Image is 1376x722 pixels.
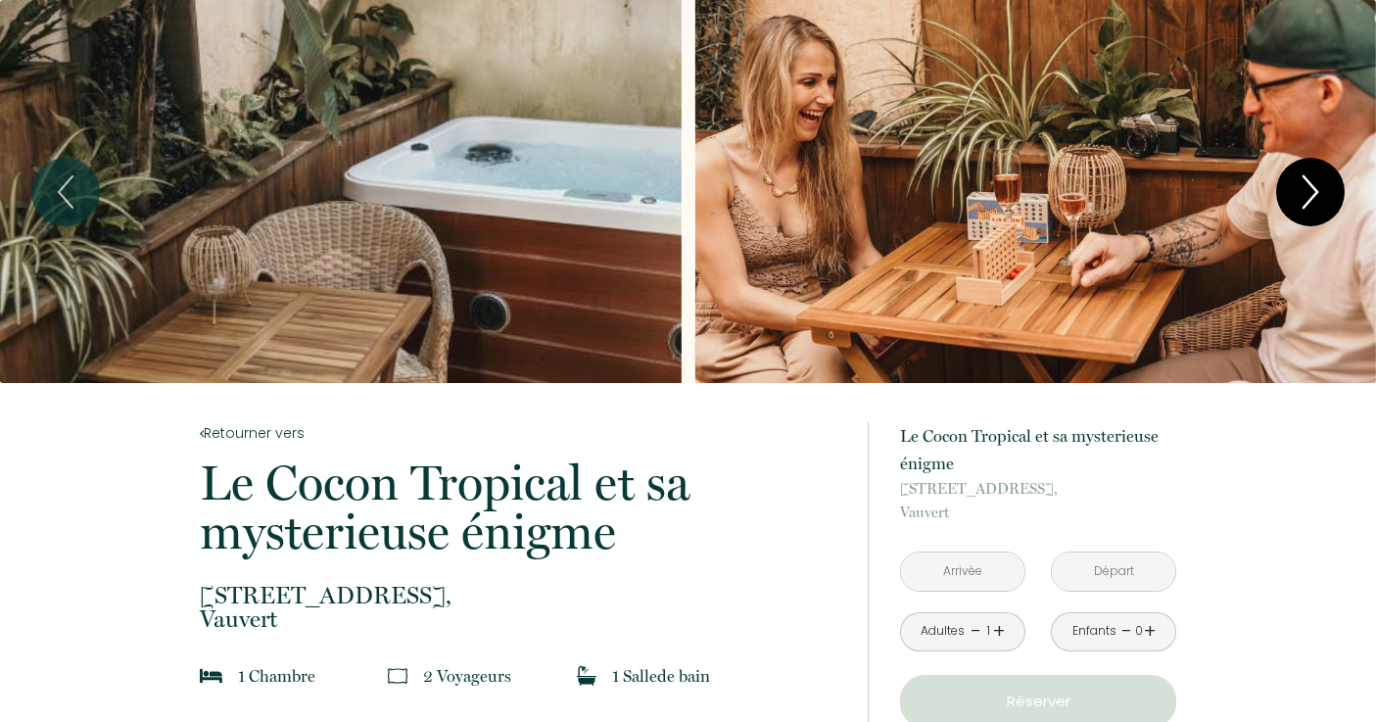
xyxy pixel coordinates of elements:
a: Retourner vers [200,422,842,444]
img: guests [388,666,407,686]
p: Le Cocon Tropical et sa mysterieuse énigme [200,458,842,556]
button: Previous [31,158,100,226]
button: Next [1276,158,1345,226]
input: Départ [1052,553,1175,591]
div: Adultes [921,622,965,641]
p: 2 Voyageur [423,662,511,690]
div: Enfants [1072,622,1116,641]
p: Le Cocon Tropical et sa mysterieuse énigme [900,422,1176,477]
p: Réserver [907,690,1169,713]
div: 1 [983,622,993,641]
span: [STREET_ADDRESS], [900,477,1176,501]
p: Vauvert [200,584,842,631]
a: + [993,616,1005,647]
p: 1 Salle de bain [612,662,710,690]
div: 0 [1134,622,1144,641]
input: Arrivée [901,553,1024,591]
a: - [1121,616,1132,647]
span: s [504,666,511,686]
p: 1 Chambre [238,662,315,690]
a: - [971,616,981,647]
p: Vauvert [900,477,1176,524]
a: + [1144,616,1156,647]
span: [STREET_ADDRESS], [200,584,842,607]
